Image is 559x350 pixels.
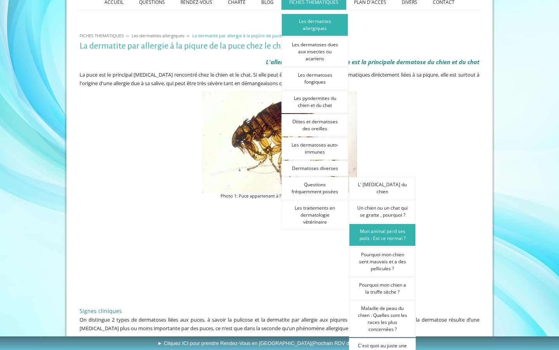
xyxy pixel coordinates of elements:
[281,91,348,113] a: Les pyodermites du chien et du chat
[130,33,186,38] a: Les dermatites allergiques
[349,224,416,246] a: Mon animal perd ses poils : Est ce normal ?
[80,316,479,332] span: On distingue 2 types de dermatoses liées aux puces, à savoir la pulicose et la dermatite par alle...
[349,200,416,223] a: Un chien ou un chat qui se gratte , pourquoi ?
[80,33,124,38] span: FICHES THEMATIQUES
[349,177,416,199] a: L' [MEDICAL_DATA] du chien
[311,340,403,346] span: (Prochain RDV disponible )
[349,301,416,337] a: Maladie de peau du chien : Quelles sont les races les plus concernées ?
[80,307,122,315] span: Signes cliniques
[281,37,348,66] a: Les dermatoses dues aux insectes ou acariens
[202,91,357,193] img: Photo 1: Puce appartenant à l'espèce Ctenocephalides felis
[281,67,348,90] a: Les dermatoses fongiques
[266,58,479,66] span: L'allergie à la piqure de la puce est la principale dermatose du chien et du chat
[78,33,126,38] a: FICHES THEMATIQUES
[80,41,479,51] h1: La dermatite par allergie à la piqure de la puce chez le chien
[281,200,348,230] a: Les traitements en dermatologie vétérinaire
[281,161,348,176] a: Dermatoses diverses
[192,33,284,38] span: La dermatite par allergie à la piqûre de puces
[281,14,348,36] a: Les dermatites allergiques
[157,340,403,346] span: ► Cliquez ICI pour prendre Rendez-Vous en [GEOGRAPHIC_DATA]
[281,177,348,199] a: Questions fréquemment posées
[132,33,184,38] span: Les dermatites allergiques
[349,277,416,300] a: Pourquoi mon chien a la truffe sèche ?
[190,33,286,38] a: La dermatite par allergie à la piqûre de puces
[80,71,479,87] span: La puce est le principal [MEDICAL_DATA] rencontré chez le chien et le chat. Si elle peut être à l...
[349,247,416,276] a: Pourquoi mon chien sent mauvais et a des pellicules ?
[281,137,348,160] a: Les dermatoses auto-immunes
[281,114,348,136] a: Otites et dermatoses des oreilles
